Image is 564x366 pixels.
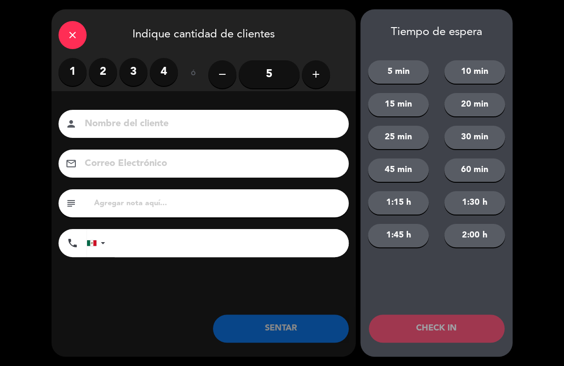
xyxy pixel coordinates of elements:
div: Indique cantidad de clientes [51,9,356,58]
button: 1:15 h [368,191,429,215]
button: 1:30 h [444,191,505,215]
button: remove [208,60,236,88]
i: person [66,118,77,129]
i: remove [217,69,228,80]
div: Mexico (México): +52 [87,230,109,257]
label: 2 [89,58,117,86]
button: 2:00 h [444,224,505,247]
label: 4 [150,58,178,86]
button: 5 min [368,60,429,84]
button: 1:45 h [368,224,429,247]
div: ó [178,58,208,91]
label: 3 [119,58,147,86]
button: 30 min [444,126,505,149]
button: 25 min [368,126,429,149]
button: CHECK IN [369,315,505,343]
input: Correo Electrónico [84,156,337,172]
button: 15 min [368,93,429,116]
input: Agregar nota aquí... [93,197,342,210]
i: email [66,158,77,169]
button: 45 min [368,158,429,182]
button: 60 min [444,158,505,182]
i: phone [67,237,78,249]
button: add [302,60,330,88]
div: Tiempo de espera [360,26,513,39]
button: SENTAR [213,315,349,343]
i: close [67,29,78,41]
i: add [310,69,322,80]
button: 20 min [444,93,505,116]
i: subject [66,198,77,209]
input: Nombre del cliente [84,116,337,132]
label: 1 [59,58,87,86]
button: 10 min [444,60,505,84]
